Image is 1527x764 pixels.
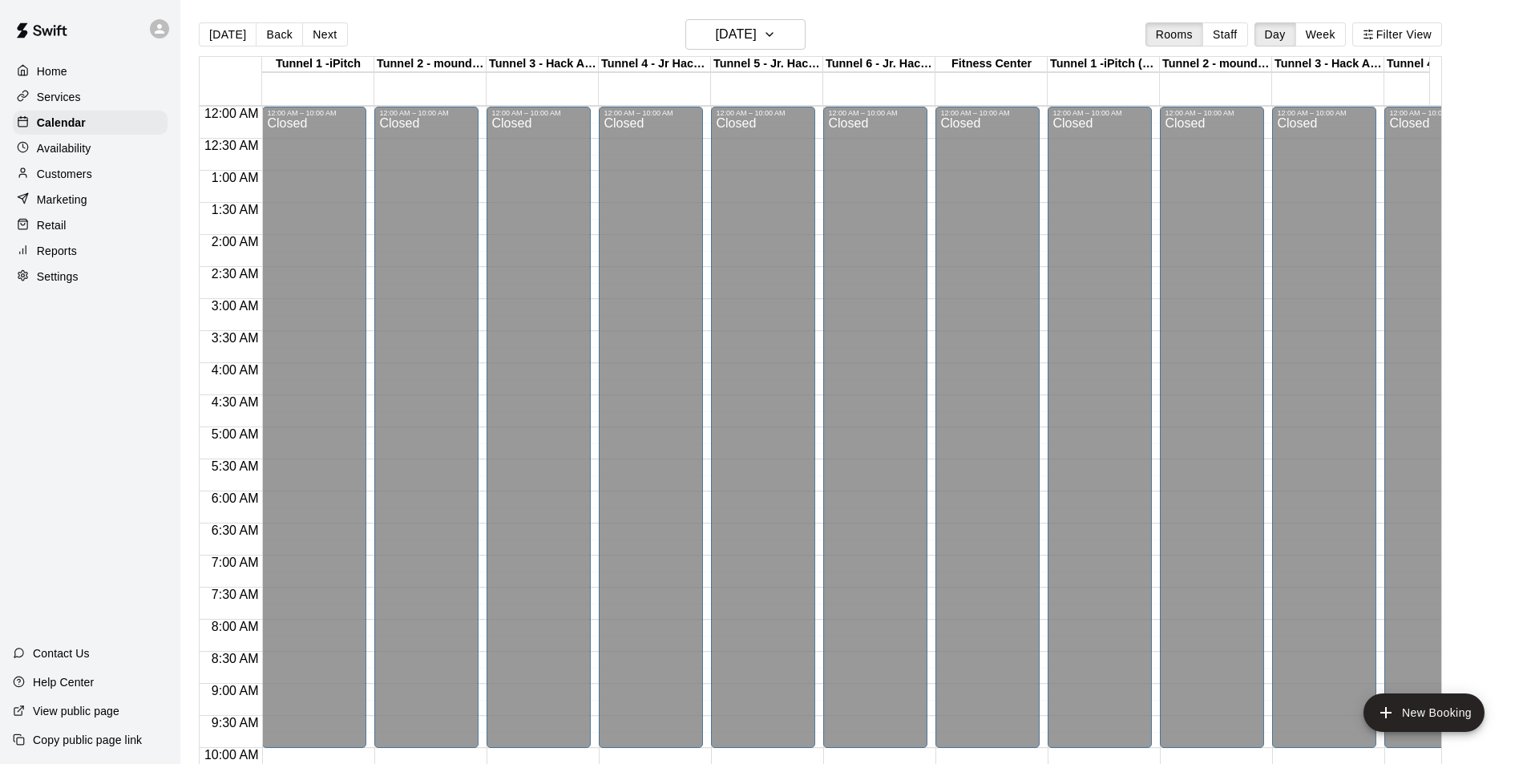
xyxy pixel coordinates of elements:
[37,243,77,259] p: Reports
[37,63,67,79] p: Home
[379,117,474,754] div: Closed
[1052,109,1147,117] div: 12:00 AM – 10:00 AM
[208,331,263,345] span: 3:30 AM
[208,171,263,184] span: 1:00 AM
[716,23,757,46] h6: [DATE]
[13,136,168,160] a: Availability
[13,213,168,237] a: Retail
[208,267,263,281] span: 2:30 AM
[1048,107,1152,748] div: 12:00 AM – 10:00 AM: Closed
[374,107,479,748] div: 12:00 AM – 10:00 AM: Closed
[208,427,263,441] span: 5:00 AM
[208,556,263,569] span: 7:00 AM
[208,523,263,537] span: 6:30 AM
[711,57,823,72] div: Tunnel 5 - Jr. Hack Attack
[716,117,810,754] div: Closed
[208,588,263,601] span: 7:30 AM
[13,111,168,135] a: Calendar
[823,57,935,72] div: Tunnel 6 - Jr. Hack Attack
[208,395,263,409] span: 4:30 AM
[200,107,263,120] span: 12:00 AM
[685,19,806,50] button: [DATE]
[1165,117,1259,754] div: Closed
[828,117,923,754] div: Closed
[262,107,366,748] div: 12:00 AM – 10:00 AM: Closed
[1352,22,1442,46] button: Filter View
[33,674,94,690] p: Help Center
[37,89,81,105] p: Services
[37,269,79,285] p: Settings
[940,109,1035,117] div: 12:00 AM – 10:00 AM
[267,117,362,754] div: Closed
[935,57,1048,72] div: Fitness Center
[935,107,1040,748] div: 12:00 AM – 10:00 AM: Closed
[13,85,168,109] a: Services
[599,107,703,748] div: 12:00 AM – 10:00 AM: Closed
[1295,22,1346,46] button: Week
[1145,22,1203,46] button: Rooms
[604,109,698,117] div: 12:00 AM – 10:00 AM
[1272,57,1384,72] div: Tunnel 3 - Hack Attack (guest pass)
[1160,107,1264,748] div: 12:00 AM – 10:00 AM: Closed
[1254,22,1296,46] button: Day
[1160,57,1272,72] div: Tunnel 2 - mounds and MOCAP (guest pass)
[13,162,168,186] a: Customers
[491,117,586,754] div: Closed
[208,716,263,730] span: 9:30 AM
[1277,109,1371,117] div: 12:00 AM – 10:00 AM
[13,59,168,83] a: Home
[823,107,927,748] div: 12:00 AM – 10:00 AM: Closed
[13,265,168,289] a: Settings
[940,117,1035,754] div: Closed
[1048,57,1160,72] div: Tunnel 1 -iPitch (guest pass)
[1363,693,1485,732] button: add
[208,459,263,473] span: 5:30 AM
[208,652,263,665] span: 8:30 AM
[208,299,263,313] span: 3:00 AM
[379,109,474,117] div: 12:00 AM – 10:00 AM
[208,235,263,249] span: 2:00 AM
[487,107,591,748] div: 12:00 AM – 10:00 AM: Closed
[716,109,810,117] div: 12:00 AM – 10:00 AM
[200,748,263,762] span: 10:00 AM
[828,109,923,117] div: 12:00 AM – 10:00 AM
[208,491,263,505] span: 6:00 AM
[37,192,87,208] p: Marketing
[208,684,263,697] span: 9:00 AM
[13,239,168,263] a: Reports
[1052,117,1147,754] div: Closed
[33,703,119,719] p: View public page
[302,22,347,46] button: Next
[256,22,303,46] button: Back
[208,620,263,633] span: 8:00 AM
[1384,57,1497,72] div: Tunnel 4 - Jr Hack Attack (guest pass)
[604,117,698,754] div: Closed
[37,217,67,233] p: Retail
[33,732,142,748] p: Copy public page link
[37,166,92,182] p: Customers
[1277,117,1371,754] div: Closed
[487,57,599,72] div: Tunnel 3 - Hack Attack
[1272,107,1376,748] div: 12:00 AM – 10:00 AM: Closed
[199,22,257,46] button: [DATE]
[37,140,91,156] p: Availability
[1389,117,1484,754] div: Closed
[599,57,711,72] div: Tunnel 4 - Jr Hack Attack
[37,115,86,131] p: Calendar
[208,363,263,377] span: 4:00 AM
[374,57,487,72] div: Tunnel 2 - mounds and MOCAP
[267,109,362,117] div: 12:00 AM – 10:00 AM
[13,188,168,212] a: Marketing
[1165,109,1259,117] div: 12:00 AM – 10:00 AM
[711,107,815,748] div: 12:00 AM – 10:00 AM: Closed
[262,57,374,72] div: Tunnel 1 -iPitch
[208,203,263,216] span: 1:30 AM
